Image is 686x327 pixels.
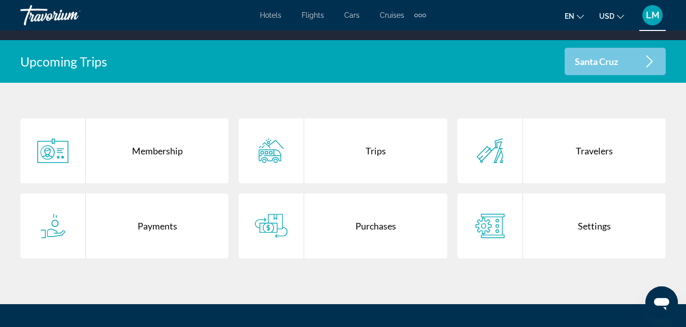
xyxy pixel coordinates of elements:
a: Travelers [458,118,666,183]
span: en [565,12,574,20]
p: Santa Cruz [575,57,618,66]
iframe: Кнопка запуска окна обмена сообщениями [645,286,678,319]
div: Travelers [523,118,666,183]
button: Change language [565,9,584,23]
div: Payments [86,193,228,258]
a: Hotels [260,11,281,19]
a: Cars [344,11,360,19]
a: Travorium [20,2,122,28]
h2: Upcoming Trips [20,54,107,69]
button: Change currency [599,9,624,23]
a: Trips [239,118,447,183]
a: Purchases [239,193,447,258]
button: User Menu [639,5,666,26]
a: Flights [302,11,324,19]
button: Extra navigation items [414,7,426,23]
div: Purchases [304,193,447,258]
a: Payments [20,193,228,258]
a: Cruises [380,11,404,19]
span: USD [599,12,614,20]
a: Settings [458,193,666,258]
div: Trips [304,118,447,183]
div: Settings [523,193,666,258]
div: Membership [86,118,228,183]
a: Santa Cruz [565,48,666,75]
span: LM [646,10,660,20]
a: Membership [20,118,228,183]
